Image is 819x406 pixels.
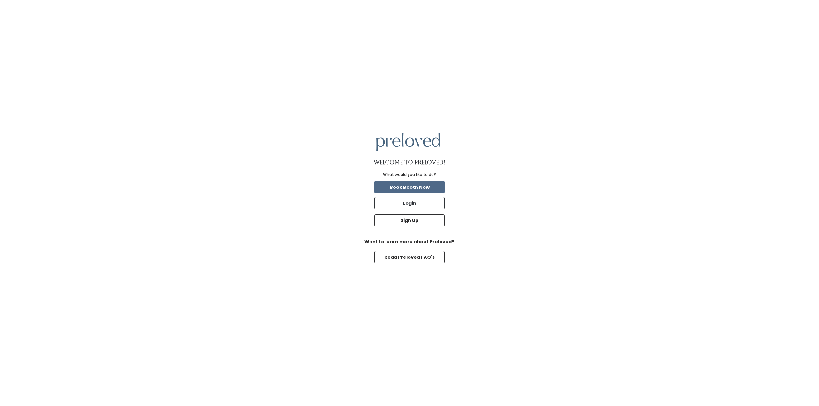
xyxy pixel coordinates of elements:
[374,251,445,263] button: Read Preloved FAQ's
[373,213,446,228] a: Sign up
[374,197,445,209] button: Login
[376,133,440,151] img: preloved logo
[373,196,446,211] a: Login
[362,240,457,245] h6: Want to learn more about Preloved?
[374,181,445,193] button: Book Booth Now
[374,159,446,165] h1: Welcome to Preloved!
[383,172,436,178] div: What would you like to do?
[374,214,445,226] button: Sign up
